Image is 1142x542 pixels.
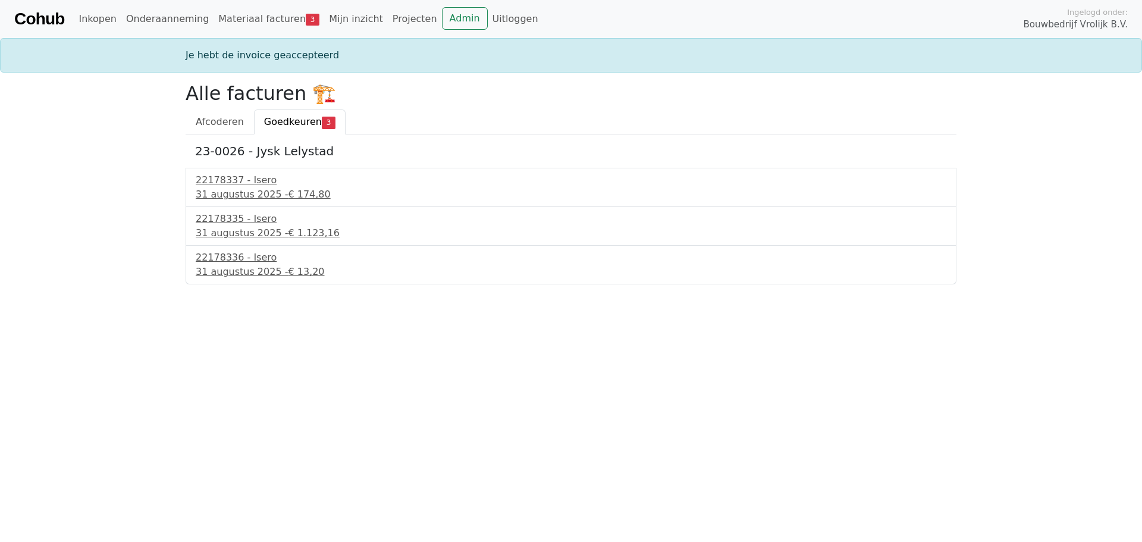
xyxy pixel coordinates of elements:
a: Afcoderen [186,109,254,134]
span: 3 [306,14,319,26]
a: Materiaal facturen3 [214,7,324,31]
span: 3 [322,117,335,129]
span: Afcoderen [196,116,244,127]
div: 31 augustus 2025 - [196,226,946,240]
h2: Alle facturen 🏗️ [186,82,956,105]
div: 22178336 - Isero [196,250,946,265]
a: Mijn inzicht [324,7,388,31]
a: 22178335 - Isero31 augustus 2025 -€ 1.123,16 [196,212,946,240]
div: 31 augustus 2025 - [196,187,946,202]
span: Bouwbedrijf Vrolijk B.V. [1023,18,1128,32]
span: Ingelogd onder: [1067,7,1128,18]
span: € 174,80 [288,189,330,200]
a: 22178337 - Isero31 augustus 2025 -€ 174,80 [196,173,946,202]
a: Uitloggen [488,7,543,31]
span: Goedkeuren [264,116,322,127]
a: Admin [442,7,488,30]
a: Goedkeuren3 [254,109,346,134]
a: Cohub [14,5,64,33]
div: 22178335 - Isero [196,212,946,226]
span: € 13,20 [288,266,324,277]
a: 22178336 - Isero31 augustus 2025 -€ 13,20 [196,250,946,279]
a: Inkopen [74,7,121,31]
div: 22178337 - Isero [196,173,946,187]
a: Projecten [388,7,442,31]
div: 31 augustus 2025 - [196,265,946,279]
span: € 1.123,16 [288,227,340,239]
a: Onderaanneming [121,7,214,31]
h5: 23-0026 - Jysk Lelystad [195,144,947,158]
div: Je hebt de invoice geaccepteerd [178,48,964,62]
